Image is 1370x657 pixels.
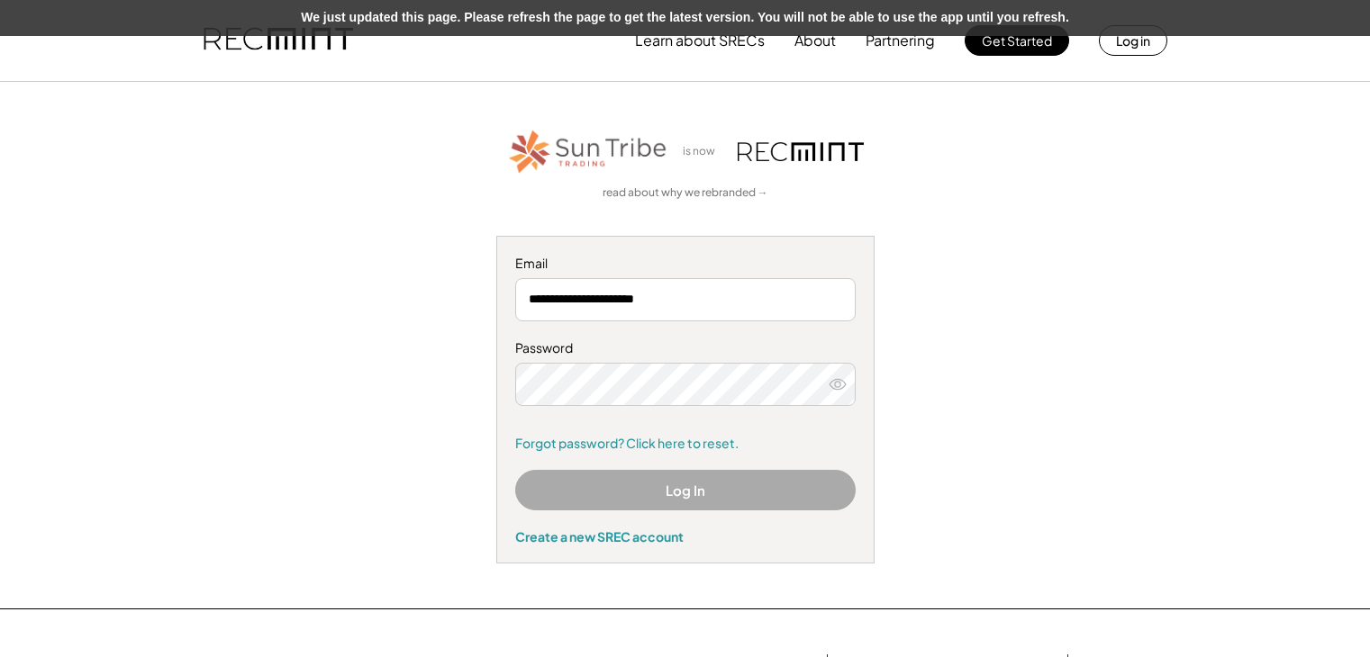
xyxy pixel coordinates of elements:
button: Log in [1099,25,1167,56]
button: Partnering [866,22,935,58]
div: Create a new SREC account [515,528,856,544]
a: Forgot password? Click here to reset. [515,435,856,453]
a: read about why we rebranded → [603,185,768,201]
button: Get Started [965,25,1069,56]
div: Password [515,339,856,357]
img: STT_Horizontal_Logo%2B-%2BColor.png [507,127,669,176]
button: Log In [515,470,856,510]
img: recmint-logotype%403x.png [204,10,353,71]
div: is now [678,144,729,159]
button: About [794,22,836,58]
button: Learn about SRECs [635,22,765,58]
img: recmint-logotype%403x.png [738,142,864,161]
div: Email [515,255,856,273]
